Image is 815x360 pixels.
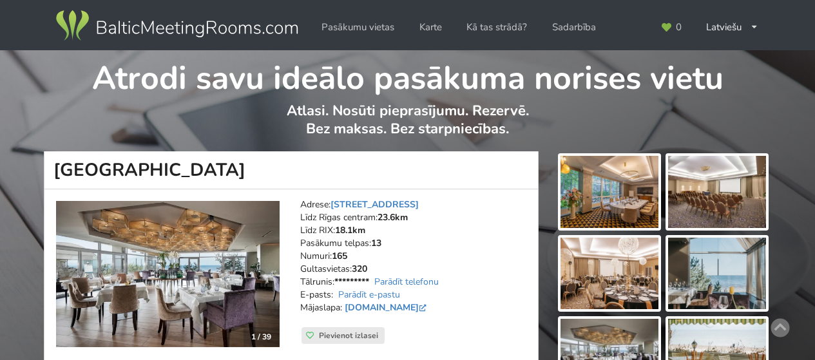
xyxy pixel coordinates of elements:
h1: [GEOGRAPHIC_DATA] [44,151,539,189]
strong: 13 [371,237,381,249]
a: [STREET_ADDRESS] [331,198,419,211]
div: Latviešu [697,15,767,40]
h1: Atrodi savu ideālo pasākuma norises vietu [44,50,771,99]
img: Baltic Beach Hotel & SPA | Jūrmala | Pasākumu vieta - galerijas bilde [668,156,766,228]
div: 1 / 39 [244,327,279,346]
strong: 18.1km [335,224,365,236]
a: [DOMAIN_NAME] [345,301,429,314]
a: Parādīt e-pastu [338,289,400,301]
a: Parādīt telefonu [374,276,439,288]
strong: 165 [332,250,347,262]
a: Kā tas strādā? [457,15,536,40]
span: Pievienot izlasei [319,330,378,341]
span: 0 [676,23,682,32]
img: Baltic Meeting Rooms [53,8,300,44]
img: Viesnīca | Jūrmala | Baltic Beach Hotel & SPA [56,201,280,347]
strong: 320 [352,263,367,275]
img: Baltic Beach Hotel & SPA | Jūrmala | Pasākumu vieta - galerijas bilde [668,238,766,310]
p: Atlasi. Nosūti pieprasījumu. Rezervē. Bez maksas. Bez starpniecības. [44,102,771,151]
a: Sadarbība [543,15,605,40]
strong: 23.6km [378,211,408,223]
address: Adrese: Līdz Rīgas centram: Līdz RIX: Pasākumu telpas: Numuri: Gultasvietas: Tālrunis: E-pasts: M... [300,198,529,327]
img: Baltic Beach Hotel & SPA | Jūrmala | Pasākumu vieta - galerijas bilde [561,238,658,310]
a: Pasākumu vietas [312,15,403,40]
a: Viesnīca | Jūrmala | Baltic Beach Hotel & SPA 1 / 39 [56,201,280,347]
img: Baltic Beach Hotel & SPA | Jūrmala | Pasākumu vieta - galerijas bilde [561,156,658,228]
a: Karte [410,15,451,40]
